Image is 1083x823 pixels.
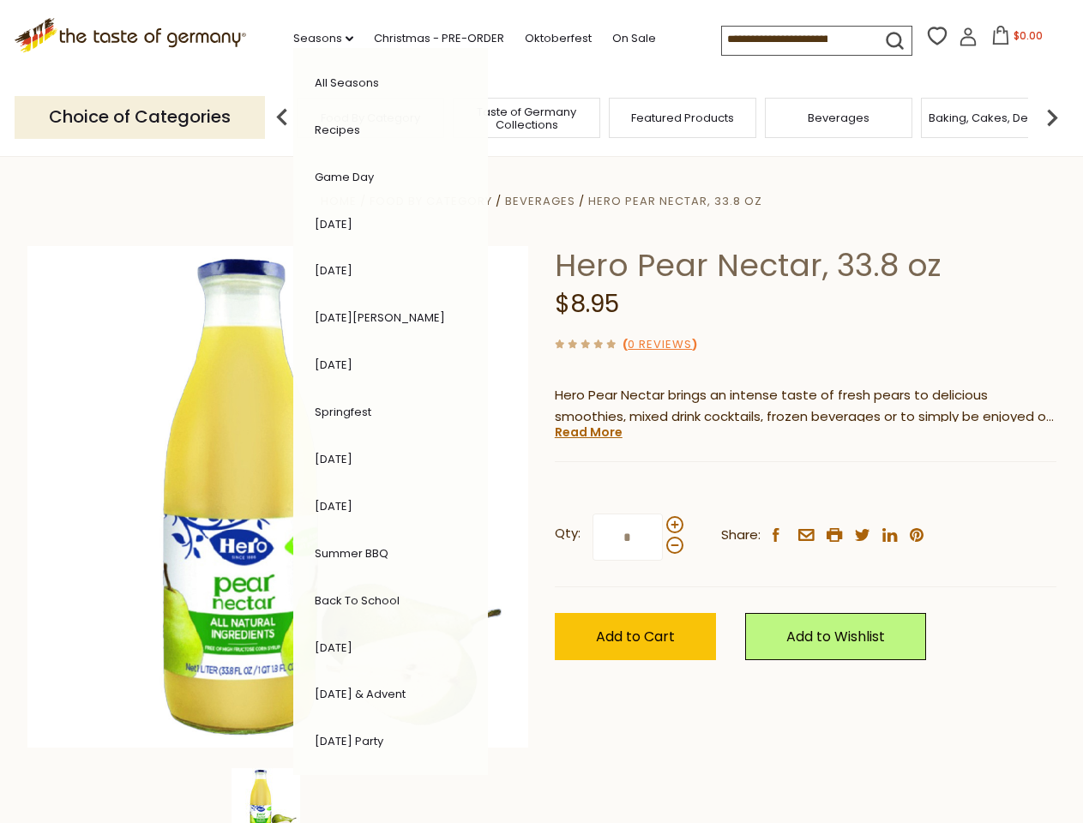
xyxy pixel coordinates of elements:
a: Oktoberfest [525,29,592,48]
a: Summer BBQ [315,545,388,562]
p: Choice of Categories [15,96,265,138]
strong: Qty: [555,523,581,544]
span: ( ) [623,336,697,352]
p: Hero Pear Nectar brings an intense taste of fresh pears to delicious smoothies, mixed drink cockt... [555,385,1056,428]
a: [DATE] [315,216,352,232]
a: Back to School [315,592,400,609]
span: $8.95 [555,287,619,321]
span: Share: [721,525,761,546]
a: Springfest [315,404,371,420]
a: 0 Reviews [628,336,692,354]
a: Beverages [808,111,869,124]
a: [DATE] [315,498,352,514]
a: Christmas - PRE-ORDER [374,29,504,48]
a: Hero Pear Nectar, 33.8 oz [588,193,762,209]
a: Game Day [315,169,374,185]
a: Featured Products [631,111,734,124]
a: [DATE] [315,357,352,373]
a: All Seasons [315,75,379,91]
a: [DATE] & Advent [315,686,406,702]
span: Add to Cart [596,627,675,646]
a: Seasons [293,29,353,48]
a: [DATE][PERSON_NAME] [315,309,445,326]
a: [DATE] [315,451,352,467]
button: $0.00 [981,26,1054,51]
h1: Hero Pear Nectar, 33.8 oz [555,246,1056,285]
img: Hero Pear Nectar, 33.8 oz [27,246,529,748]
img: next arrow [1035,100,1069,135]
a: [DATE] [315,262,352,279]
a: Taste of Germany Collections [458,105,595,131]
a: Add to Wishlist [745,613,926,660]
a: Baking, Cakes, Desserts [929,111,1062,124]
button: Add to Cart [555,613,716,660]
span: $0.00 [1014,28,1043,43]
a: [DATE] [315,640,352,656]
img: previous arrow [265,100,299,135]
input: Qty: [593,514,663,561]
a: Read More [555,424,623,441]
a: On Sale [612,29,656,48]
a: Beverages [505,193,575,209]
a: [DATE] Party [315,733,383,749]
a: Recipes [315,122,360,138]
